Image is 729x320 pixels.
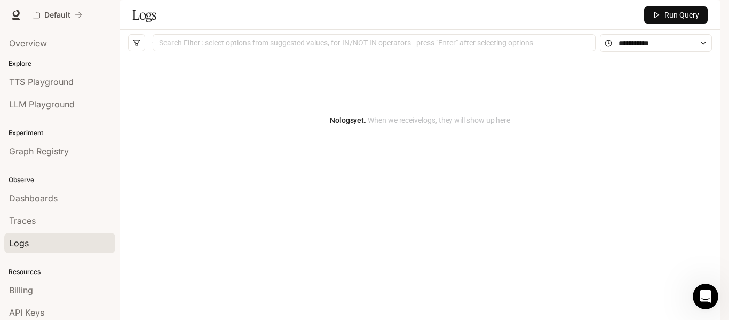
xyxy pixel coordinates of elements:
[132,4,156,26] h1: Logs
[44,11,70,20] p: Default
[133,39,140,46] span: filter
[28,4,87,26] button: All workspaces
[664,9,699,21] span: Run Query
[330,114,510,126] article: No logs yet.
[693,284,718,309] iframe: Intercom live chat
[644,6,708,24] button: Run Query
[128,34,145,51] button: filter
[366,116,510,124] span: When we receive logs , they will show up here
